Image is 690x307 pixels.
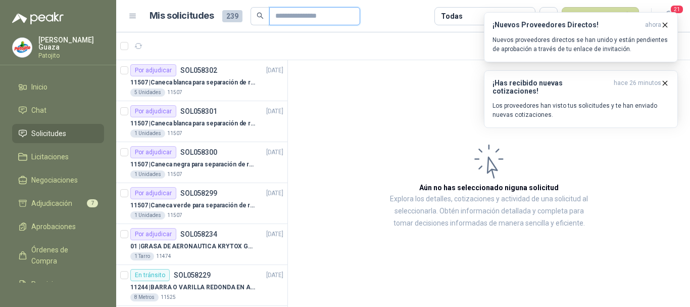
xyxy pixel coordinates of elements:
[130,211,165,220] div: 1 Unidades
[492,21,641,29] h3: ¡Nuevos Proveedores Directos!
[266,230,283,239] p: [DATE]
[257,12,264,19] span: search
[130,252,154,260] div: 1 Tarro
[150,9,214,23] h1: Mis solicitudes
[645,21,661,29] span: ahora
[130,119,256,128] p: 11507 | Caneca blanca para separación de residuos 10 LT
[31,151,69,162] span: Licitaciones
[484,70,678,128] button: ¡Has recibido nuevas cotizaciones!hace 26 minutos Los proveedores han visto tus solicitudes y te ...
[87,199,98,207] span: 7
[562,7,639,25] button: Nueva solicitud
[130,187,176,199] div: Por adjudicar
[670,5,684,14] span: 21
[130,201,256,210] p: 11507 | Caneca verde para separación de residuo 55 LT
[441,11,462,22] div: Todas
[31,105,46,116] span: Chat
[419,182,559,193] h3: Aún no has seleccionado niguna solicitud
[180,149,217,156] p: SOL058300
[12,240,104,271] a: Órdenes de Compra
[116,101,287,142] a: Por adjudicarSOL058301[DATE] 11507 |Caneca blanca para separación de residuos 10 LT1 Unidades11507
[116,60,287,101] a: Por adjudicarSOL058302[DATE] 11507 |Caneca blanca para separación de residuos 121 LT5 Unidades11507
[660,7,678,25] button: 21
[130,228,176,240] div: Por adjudicar
[13,38,32,57] img: Company Logo
[492,101,669,119] p: Los proveedores han visto tus solicitudes y te han enviado nuevas cotizaciones.
[12,124,104,143] a: Solicitudes
[130,105,176,117] div: Por adjudicar
[31,198,72,209] span: Adjudicación
[38,53,104,59] p: Patojito
[180,231,217,238] p: SOL058234
[116,183,287,224] a: Por adjudicarSOL058299[DATE] 11507 |Caneca verde para separación de residuo 55 LT1 Unidades11507
[31,279,69,290] span: Remisiones
[130,89,165,97] div: 5 Unidades
[156,252,171,260] p: 11474
[167,211,182,220] p: 11507
[130,129,165,138] div: 1 Unidades
[222,10,242,22] span: 239
[130,242,256,251] p: 01 | GRASA DE AERONAUTICA KRYTOX GPL 207 (SE ADJUNTA IMAGEN DE REFERENCIA)
[116,224,287,265] a: Por adjudicarSOL058234[DATE] 01 |GRASA DE AERONAUTICA KRYTOX GPL 207 (SE ADJUNTA IMAGEN DE REFERE...
[266,66,283,75] p: [DATE]
[167,89,182,97] p: 11507
[180,108,217,115] p: SOL058301
[130,293,159,301] div: 8 Metros
[167,170,182,179] p: 11507
[12,194,104,213] a: Adjudicación7
[130,64,176,76] div: Por adjudicar
[31,174,78,186] span: Negociaciones
[31,81,47,93] span: Inicio
[31,128,66,139] span: Solicitudes
[266,107,283,116] p: [DATE]
[130,283,256,292] p: 11244 | BARRA O VARILLA REDONDA EN ACERO INOXIDABLE DE 2" O 50 MM
[492,35,669,54] p: Nuevos proveedores directos se han unido y están pendientes de aprobación a través de tu enlace d...
[389,193,589,230] p: Explora los detalles, cotizaciones y actividad de una solicitud al seleccionarla. Obtén informaci...
[31,221,76,232] span: Aprobaciones
[130,78,256,87] p: 11507 | Caneca blanca para separación de residuos 121 LT
[12,217,104,236] a: Aprobaciones
[130,269,170,281] div: En tránsito
[161,293,176,301] p: 11525
[130,160,256,169] p: 11507 | Caneca negra para separación de residuo 55 LT
[12,147,104,166] a: Licitaciones
[12,101,104,120] a: Chat
[614,79,661,95] span: hace 26 minutos
[116,265,287,306] a: En tránsitoSOL058229[DATE] 11244 |BARRA O VARILLA REDONDA EN ACERO INOXIDABLE DE 2" O 50 MM8 Metr...
[31,244,94,267] span: Órdenes de Compra
[180,190,217,197] p: SOL058299
[12,275,104,294] a: Remisiones
[130,170,165,179] div: 1 Unidades
[180,67,217,74] p: SOL058302
[266,271,283,280] p: [DATE]
[167,129,182,138] p: 11507
[116,142,287,183] a: Por adjudicarSOL058300[DATE] 11507 |Caneca negra para separación de residuo 55 LT1 Unidades11507
[484,12,678,62] button: ¡Nuevos Proveedores Directos!ahora Nuevos proveedores directos se han unido y están pendientes de...
[174,272,211,279] p: SOL058229
[266,189,283,198] p: [DATE]
[492,79,610,95] h3: ¡Has recibido nuevas cotizaciones!
[266,148,283,157] p: [DATE]
[38,36,104,51] p: [PERSON_NAME] Guaza
[130,146,176,158] div: Por adjudicar
[12,12,64,24] img: Logo peakr
[12,170,104,190] a: Negociaciones
[12,77,104,97] a: Inicio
